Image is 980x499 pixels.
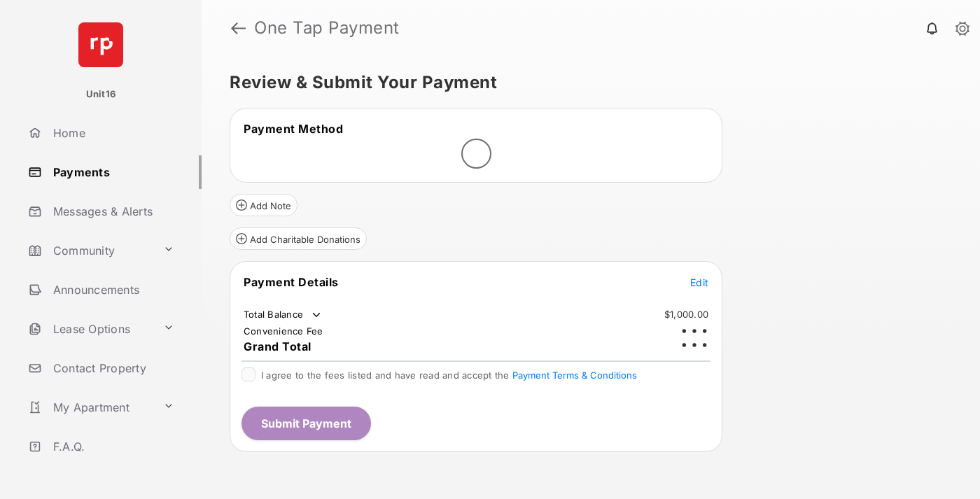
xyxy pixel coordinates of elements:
[22,195,202,228] a: Messages & Alerts
[261,370,637,381] span: I agree to the fees listed and have read and accept the
[22,430,202,463] a: F.A.Q.
[241,407,371,440] button: Submit Payment
[664,308,709,321] td: $1,000.00
[230,194,297,216] button: Add Note
[254,20,400,36] strong: One Tap Payment
[22,155,202,189] a: Payments
[690,275,708,289] button: Edit
[230,227,367,250] button: Add Charitable Donations
[22,116,202,150] a: Home
[230,74,941,91] h5: Review & Submit Your Payment
[22,234,157,267] a: Community
[243,325,324,337] td: Convenience Fee
[244,339,311,353] span: Grand Total
[22,273,202,307] a: Announcements
[22,312,157,346] a: Lease Options
[244,275,339,289] span: Payment Details
[244,122,343,136] span: Payment Method
[22,351,202,385] a: Contact Property
[512,370,637,381] button: I agree to the fees listed and have read and accept the
[243,308,323,322] td: Total Balance
[78,22,123,67] img: svg+xml;base64,PHN2ZyB4bWxucz0iaHR0cDovL3d3dy53My5vcmcvMjAwMC9zdmciIHdpZHRoPSI2NCIgaGVpZ2h0PSI2NC...
[86,87,116,101] p: Unit16
[690,276,708,288] span: Edit
[22,391,157,424] a: My Apartment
